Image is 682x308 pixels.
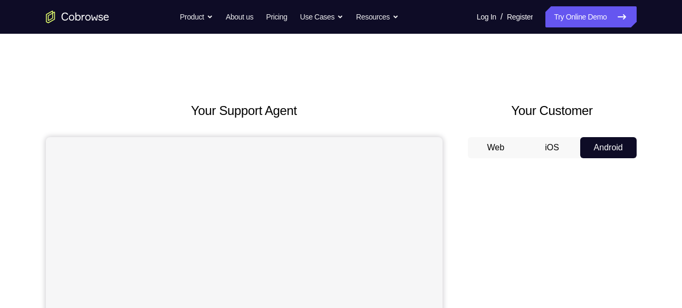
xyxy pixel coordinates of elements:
h2: Your Customer [468,101,637,120]
button: Resources [356,6,399,27]
span: / [501,11,503,23]
a: Pricing [266,6,287,27]
a: Log In [477,6,496,27]
h2: Your Support Agent [46,101,443,120]
button: Web [468,137,524,158]
button: iOS [524,137,580,158]
button: Product [180,6,213,27]
a: Register [507,6,533,27]
a: Try Online Demo [545,6,636,27]
button: Use Cases [300,6,343,27]
a: Go to the home page [46,11,109,23]
a: About us [226,6,253,27]
button: Android [580,137,637,158]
